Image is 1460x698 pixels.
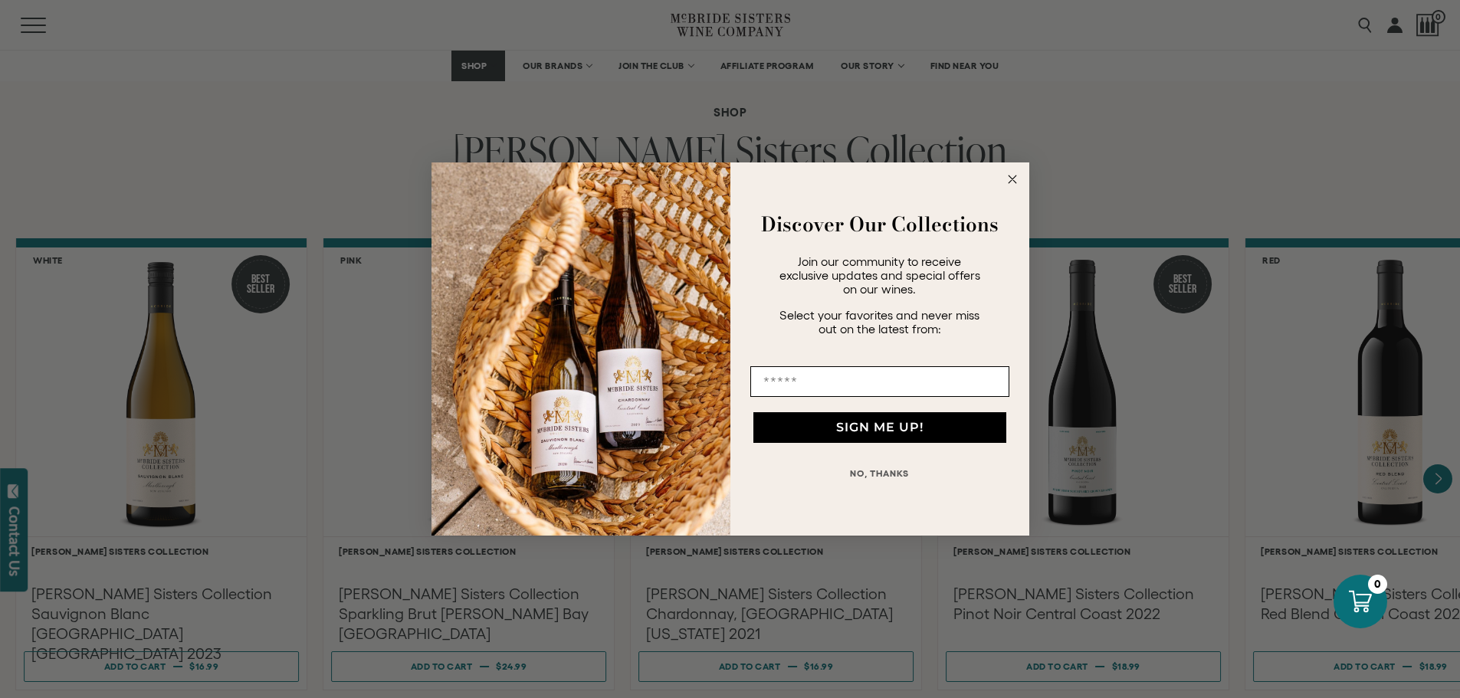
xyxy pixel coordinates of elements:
button: SIGN ME UP! [753,412,1006,443]
strong: Discover Our Collections [761,209,999,239]
div: 0 [1368,575,1387,594]
span: Join our community to receive exclusive updates and special offers on our wines. [779,254,980,296]
img: 42653730-7e35-4af7-a99d-12bf478283cf.jpeg [431,162,730,536]
button: Close dialog [1003,170,1022,188]
span: Select your favorites and never miss out on the latest from: [779,308,979,336]
button: NO, THANKS [750,458,1009,489]
input: Email [750,366,1009,397]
